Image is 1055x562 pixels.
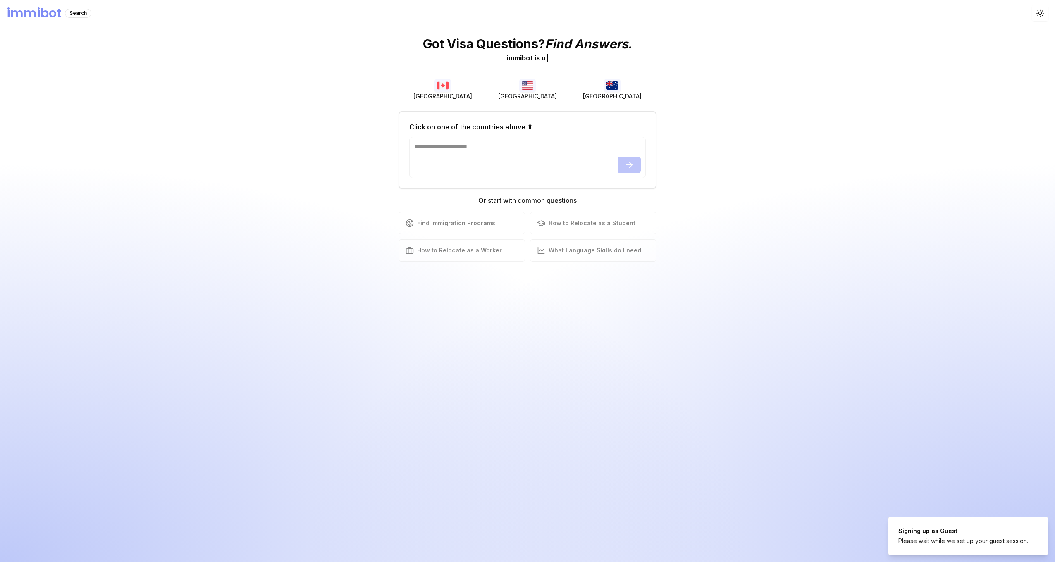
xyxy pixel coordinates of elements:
h3: Or start with common questions [399,195,656,205]
span: [GEOGRAPHIC_DATA] [413,92,472,100]
span: u [542,54,546,62]
div: Please wait while we set up your guest session. [898,537,1028,545]
h2: Click on one of the countries above ⇧ [409,122,532,132]
span: [GEOGRAPHIC_DATA] [583,92,642,100]
div: immibot is [507,53,540,63]
span: Find Answers [545,36,628,51]
div: Signing up as Guest [898,527,1028,535]
img: Australia flag [604,79,621,92]
span: [GEOGRAPHIC_DATA] [498,92,557,100]
div: Search [65,9,91,18]
span: | [546,54,549,62]
img: USA flag [519,79,536,92]
img: Canada flag [434,79,451,92]
h1: immibot [7,6,62,21]
p: Got Visa Questions? . [423,36,632,51]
